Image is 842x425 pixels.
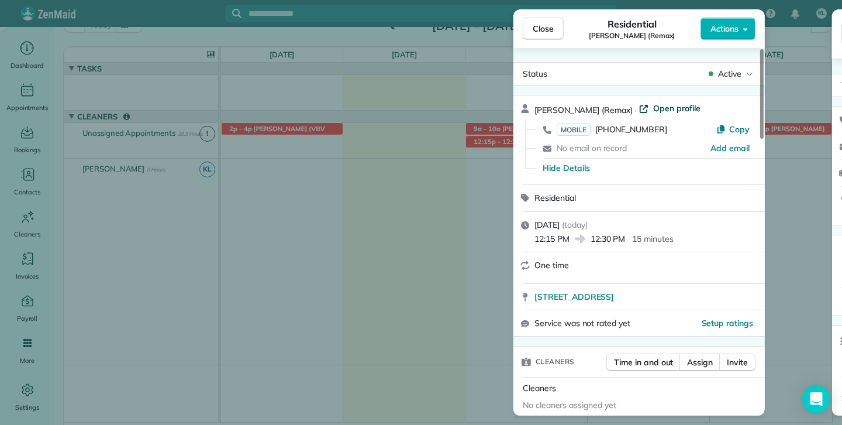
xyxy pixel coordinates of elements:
span: Actions [710,23,739,35]
span: One time [534,260,569,270]
span: Active [718,68,741,80]
button: Invite [719,354,755,371]
a: [STREET_ADDRESS] [534,291,758,303]
span: Setup ratings [701,318,753,328]
span: Close [533,23,554,35]
button: Hide Details [543,162,590,174]
span: Residential [534,193,576,203]
button: Close [523,18,564,40]
div: Open Intercom Messenger [802,385,830,413]
span: Cleaners [536,356,575,368]
span: [PERSON_NAME] (Remax) [534,105,633,115]
span: Status [523,68,547,79]
p: 15 minutes [632,233,674,245]
span: Time in and out [614,357,673,368]
span: · [633,105,639,115]
span: No cleaners assigned yet [523,400,616,410]
span: 12:15 PM [534,233,570,245]
button: Time in and out [606,354,681,371]
span: Cleaners [523,383,556,393]
span: Copy [729,124,750,135]
span: [STREET_ADDRESS] [534,291,614,303]
span: [DATE] [534,220,560,230]
a: Add email [710,142,750,154]
span: Residential [608,17,657,31]
span: Invite [727,357,748,368]
button: Setup ratings [701,317,753,329]
span: No email on record [557,143,627,153]
button: Copy [716,124,750,135]
span: [PHONE_NUMBER] [595,124,667,135]
span: 12:30 PM [591,233,626,245]
span: [PERSON_NAME] (Remax) [589,31,675,40]
a: Open profile [639,102,700,114]
span: ( today ) [562,220,588,230]
button: Assign [679,354,720,371]
a: MOBILE[PHONE_NUMBER] [557,124,667,135]
span: Open profile [653,102,700,114]
span: MOBILE [557,124,591,136]
span: Service was not rated yet [534,317,630,330]
span: Assign [687,357,713,368]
